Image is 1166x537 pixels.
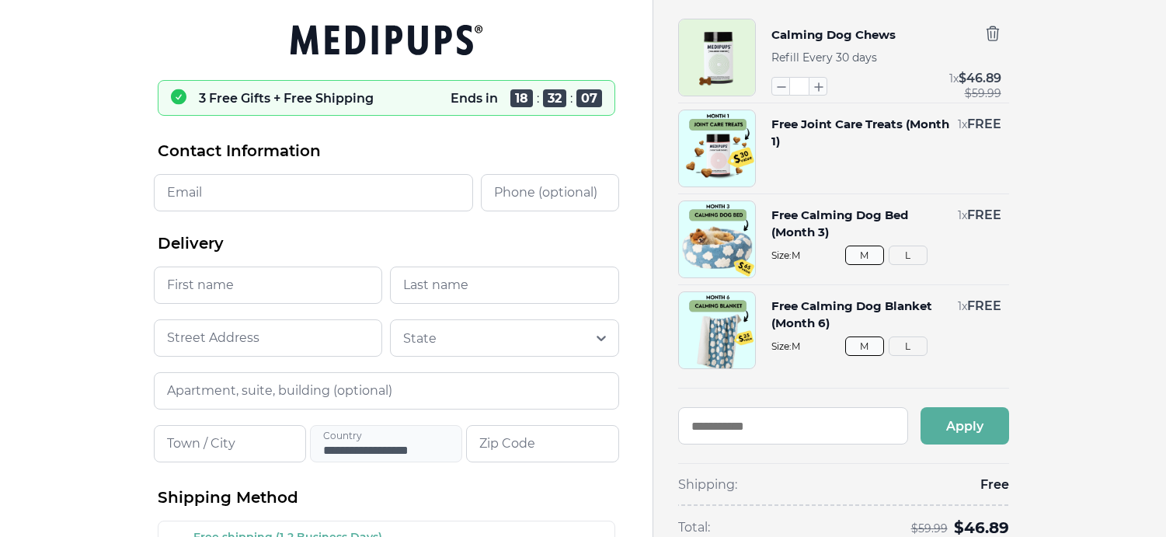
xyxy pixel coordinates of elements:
button: Free Joint Care Treats (Month 1) [771,116,950,150]
p: Ends in [451,91,498,106]
p: 3 Free Gifts + Free Shipping [199,91,374,106]
button: Free Calming Dog Bed (Month 3) [771,207,950,241]
span: Free [980,476,1009,493]
span: $ 46.89 [959,71,1001,85]
span: $ 59.99 [965,87,1001,99]
img: Free Calming Dog Bed (Month 3) [679,201,755,277]
span: FREE [967,298,1001,313]
span: Delivery [158,233,224,254]
img: Free Calming Dog Blanket (Month 6) [679,292,755,368]
button: L [889,246,928,265]
span: Refill Every 30 days [771,51,877,65]
button: M [845,336,884,356]
span: 1 x [958,208,967,222]
span: 1 x [958,117,967,131]
span: : [570,91,573,106]
span: : [537,91,539,106]
img: Calming Dog Chews [679,19,755,96]
span: 18 [510,89,533,107]
button: L [889,336,928,356]
span: FREE [967,117,1001,131]
span: FREE [967,207,1001,222]
span: 1 x [958,299,967,313]
button: Free Calming Dog Blanket (Month 6) [771,298,950,332]
img: Free Joint Care Treats (Month 1) [679,110,755,187]
span: Size: M [771,340,1001,352]
span: $ 46.89 [954,518,1009,537]
button: Calming Dog Chews [771,25,896,45]
span: 32 [543,89,566,107]
span: Size: M [771,249,1001,261]
span: 1 x [949,71,959,85]
button: Apply [921,407,1009,445]
span: $ 59.99 [911,522,948,535]
h2: Shipping Method [158,487,615,508]
span: Total: [678,519,710,536]
span: Shipping: [678,476,737,493]
button: M [845,246,884,265]
span: 07 [576,89,602,107]
span: Contact Information [158,141,321,162]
